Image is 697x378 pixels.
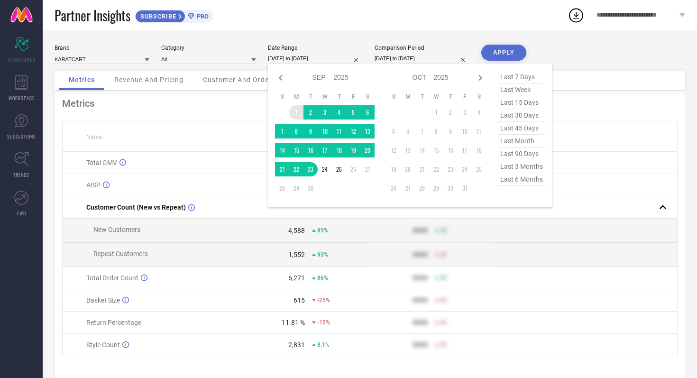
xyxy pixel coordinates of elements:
span: Basket Size [86,296,120,304]
div: 9999 [413,341,428,349]
span: last week [498,83,545,96]
div: Open download list [568,7,585,24]
span: Total GMV [86,159,117,166]
span: 89% [317,227,328,234]
td: Mon Sep 01 2025 [289,105,303,120]
td: Sun Sep 28 2025 [275,181,289,195]
td: Mon Sep 22 2025 [289,162,303,176]
td: Sat Oct 18 2025 [472,143,486,157]
span: -15% [317,319,330,326]
span: Metrics [69,76,95,83]
div: 1,552 [288,251,305,258]
span: 8.1% [317,341,330,348]
td: Wed Sep 24 2025 [318,162,332,176]
td: Wed Oct 08 2025 [429,124,443,138]
td: Thu Sep 04 2025 [332,105,346,120]
div: 9999 [413,227,428,234]
span: last 6 months [498,173,545,186]
th: Saturday [472,93,486,101]
span: AISP [86,181,101,189]
span: 50 [440,251,447,258]
span: PRO [194,13,209,20]
div: Metrics [62,98,678,109]
span: last 15 days [498,96,545,109]
div: 9999 [413,251,428,258]
span: WORKSPACE [9,94,35,101]
td: Sun Oct 05 2025 [386,124,401,138]
span: 50 [440,227,447,234]
td: Thu Sep 25 2025 [332,162,346,176]
td: Sun Sep 07 2025 [275,124,289,138]
span: 50 [440,341,447,348]
td: Mon Oct 27 2025 [401,181,415,195]
td: Fri Oct 17 2025 [458,143,472,157]
th: Monday [401,93,415,101]
td: Wed Oct 22 2025 [429,162,443,176]
button: APPLY [481,45,526,61]
td: Mon Sep 29 2025 [289,181,303,195]
td: Tue Sep 30 2025 [303,181,318,195]
td: Fri Oct 24 2025 [458,162,472,176]
td: Sat Sep 27 2025 [360,162,375,176]
td: Sun Oct 26 2025 [386,181,401,195]
td: Thu Oct 16 2025 [443,143,458,157]
td: Fri Sep 12 2025 [346,124,360,138]
td: Wed Oct 15 2025 [429,143,443,157]
td: Tue Oct 21 2025 [415,162,429,176]
td: Mon Oct 13 2025 [401,143,415,157]
td: Thu Oct 09 2025 [443,124,458,138]
span: 86% [317,275,328,281]
span: Partner Insights [55,6,130,25]
td: Sat Oct 04 2025 [472,105,486,120]
div: Comparison Period [375,45,469,51]
th: Monday [289,93,303,101]
div: 9999 [413,319,428,326]
div: 9999 [413,274,428,282]
td: Tue Oct 28 2025 [415,181,429,195]
td: Sat Sep 20 2025 [360,143,375,157]
th: Sunday [275,93,289,101]
td: Sat Oct 11 2025 [472,124,486,138]
span: last 30 days [498,109,545,122]
th: Wednesday [318,93,332,101]
span: 50 [440,275,447,281]
span: last month [498,135,545,148]
span: last 7 days [498,71,545,83]
span: Repeat Customers [93,250,148,258]
td: Wed Oct 01 2025 [429,105,443,120]
span: Revenue And Pricing [114,76,183,83]
span: last 45 days [498,122,545,135]
span: last 3 months [498,160,545,173]
th: Friday [346,93,360,101]
span: FWD [17,210,26,217]
span: Style Count [86,341,120,349]
td: Thu Oct 02 2025 [443,105,458,120]
div: Brand [55,45,149,51]
td: Mon Oct 06 2025 [401,124,415,138]
div: 9999 [413,296,428,304]
td: Thu Sep 18 2025 [332,143,346,157]
th: Thursday [332,93,346,101]
span: Customer Count (New vs Repeat) [86,203,186,211]
td: Sat Oct 25 2025 [472,162,486,176]
td: Thu Oct 30 2025 [443,181,458,195]
td: Sun Sep 14 2025 [275,143,289,157]
td: Sun Oct 19 2025 [386,162,401,176]
div: Next month [475,72,486,83]
td: Thu Oct 23 2025 [443,162,458,176]
td: Tue Oct 07 2025 [415,124,429,138]
td: Wed Sep 03 2025 [318,105,332,120]
td: Tue Oct 14 2025 [415,143,429,157]
td: Tue Sep 23 2025 [303,162,318,176]
td: Wed Sep 10 2025 [318,124,332,138]
td: Tue Sep 02 2025 [303,105,318,120]
span: last 90 days [498,148,545,160]
td: Mon Sep 08 2025 [289,124,303,138]
td: Thu Sep 11 2025 [332,124,346,138]
div: Date Range [268,45,363,51]
span: 50 [440,319,447,326]
td: Mon Sep 15 2025 [289,143,303,157]
td: Mon Oct 20 2025 [401,162,415,176]
span: SCORECARDS [8,56,36,63]
td: Tue Sep 16 2025 [303,143,318,157]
